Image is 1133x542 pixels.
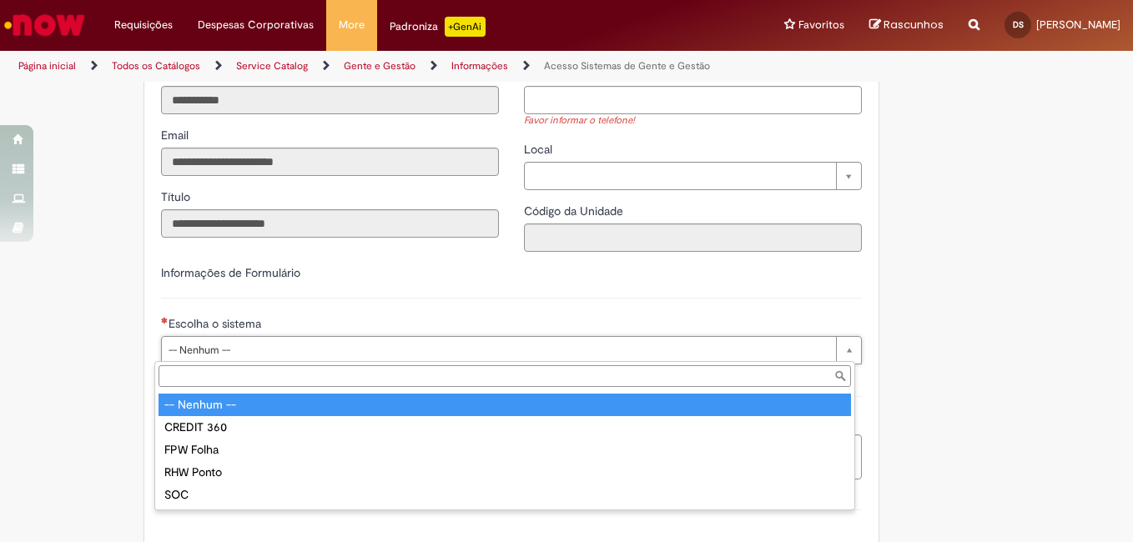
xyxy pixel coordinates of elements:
div: FPW Folha [159,439,851,461]
ul: Escolha o sistema [155,390,854,509]
div: CREDIT 360 [159,416,851,439]
div: SOC [159,484,851,506]
div: -- Nenhum -- [159,394,851,416]
div: RHW Ponto [159,461,851,484]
